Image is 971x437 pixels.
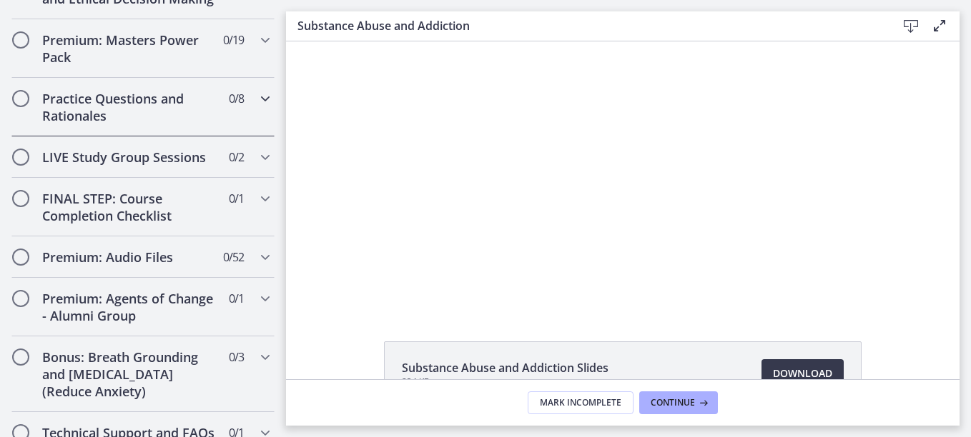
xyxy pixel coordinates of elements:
h2: Practice Questions and Rationales [42,90,217,124]
span: 0 / 52 [223,248,244,266]
span: 0 / 2 [229,149,244,166]
a: Download [761,359,844,388]
iframe: Video Lesson [286,41,960,308]
span: 0 / 19 [223,31,244,49]
span: Mark Incomplete [540,397,621,408]
h2: FINAL STEP: Course Completion Checklist [42,190,217,224]
span: Continue [651,397,695,408]
button: Continue [639,391,718,414]
span: 0 / 8 [229,90,244,107]
span: 0 / 1 [229,190,244,207]
button: Mark Incomplete [528,391,634,414]
h2: Premium: Masters Power Pack [42,31,217,66]
h2: Premium: Agents of Change - Alumni Group [42,290,217,324]
h2: Bonus: Breath Grounding and [MEDICAL_DATA] (Reduce Anxiety) [42,348,217,400]
span: 0 / 1 [229,290,244,307]
span: Download [773,365,832,382]
h2: Premium: Audio Files [42,248,217,266]
h3: Substance Abuse and Addiction [297,17,874,34]
span: 234 KB [402,376,608,388]
h2: LIVE Study Group Sessions [42,149,217,166]
span: 0 / 3 [229,348,244,366]
span: Substance Abuse and Addiction Slides [402,359,608,376]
